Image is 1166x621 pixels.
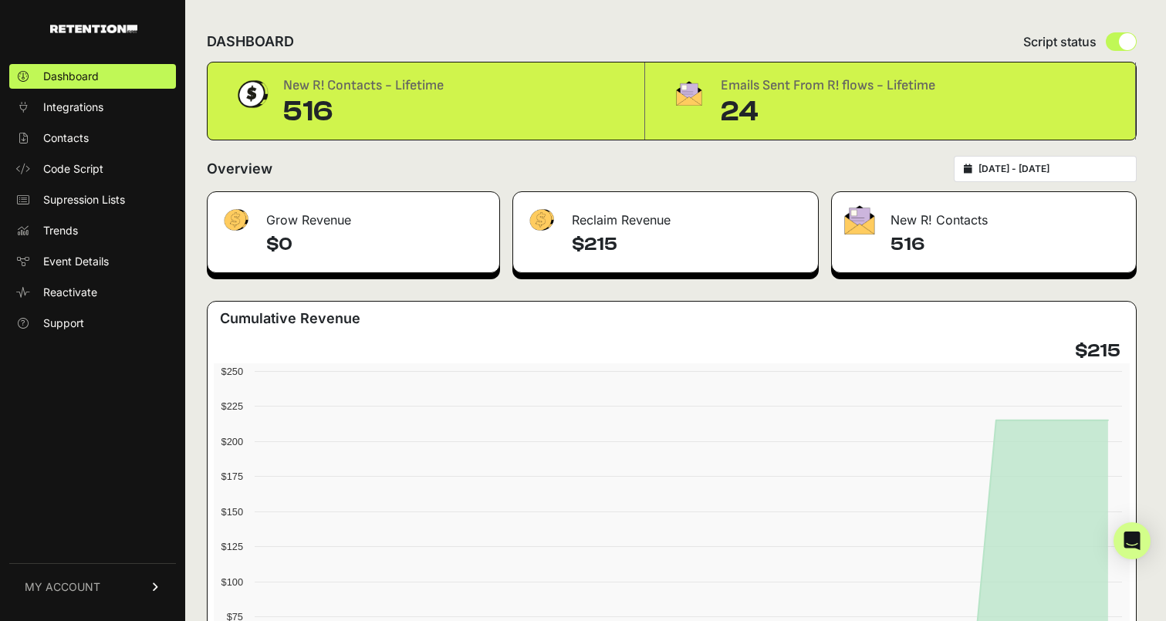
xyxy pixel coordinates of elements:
[43,254,109,269] span: Event Details
[43,192,125,208] span: Supression Lists
[221,400,243,412] text: $225
[207,158,272,180] h2: Overview
[526,205,556,235] img: fa-dollar-13500eef13a19c4ab2b9ed9ad552e47b0d9fc28b02b83b90ba0e00f96d6372e9.png
[221,541,243,552] text: $125
[1023,32,1097,51] span: Script status
[891,232,1124,257] h4: 516
[832,192,1136,238] div: New R! Contacts
[1075,339,1120,363] h4: $215
[9,218,176,243] a: Trends
[9,249,176,274] a: Event Details
[9,311,176,336] a: Support
[207,31,294,52] h2: DASHBOARD
[221,436,243,447] text: $200
[9,280,176,305] a: Reactivate
[221,471,243,482] text: $175
[9,126,176,150] a: Contacts
[9,95,176,120] a: Integrations
[25,579,100,595] span: MY ACCOUNT
[43,161,103,177] span: Code Script
[43,223,78,238] span: Trends
[43,285,97,300] span: Reactivate
[283,75,444,96] div: New R! Contacts - Lifetime
[43,130,89,146] span: Contacts
[1114,522,1151,559] div: Open Intercom Messenger
[43,316,84,331] span: Support
[9,157,176,181] a: Code Script
[221,506,243,518] text: $150
[670,75,708,112] img: fa-envelope-19ae18322b30453b285274b1b8af3d052b27d846a4fbe8435d1a52b978f639a2.png
[43,69,99,84] span: Dashboard
[721,75,935,96] div: Emails Sent From R! flows - Lifetime
[9,563,176,610] a: MY ACCOUNT
[221,576,243,588] text: $100
[9,64,176,89] a: Dashboard
[43,100,103,115] span: Integrations
[513,192,819,238] div: Reclaim Revenue
[572,232,806,257] h4: $215
[50,25,137,33] img: Retention.com
[208,192,499,238] div: Grow Revenue
[283,96,444,127] div: 516
[721,96,935,127] div: 24
[232,75,271,113] img: dollar-coin-05c43ed7efb7bc0c12610022525b4bbbb207c7efeef5aecc26f025e68dcafac9.png
[220,205,251,235] img: fa-dollar-13500eef13a19c4ab2b9ed9ad552e47b0d9fc28b02b83b90ba0e00f96d6372e9.png
[9,187,176,212] a: Supression Lists
[221,366,243,377] text: $250
[220,308,360,329] h3: Cumulative Revenue
[266,232,487,257] h4: $0
[844,205,875,235] img: fa-envelope-19ae18322b30453b285274b1b8af3d052b27d846a4fbe8435d1a52b978f639a2.png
